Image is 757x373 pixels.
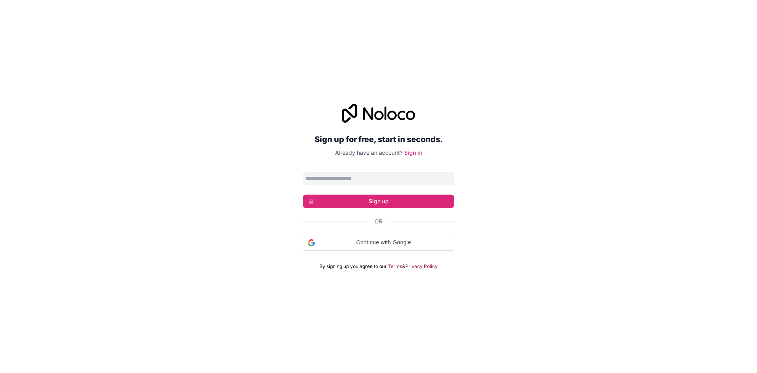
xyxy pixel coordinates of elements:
[319,263,387,270] span: By signing up you agree to our
[303,195,454,208] button: Sign up
[402,263,405,270] span: &
[335,149,403,156] span: Already have an account?
[404,149,422,156] a: Sign in
[303,132,454,146] h2: Sign up for free, start in seconds.
[318,238,449,247] span: Continue with Google
[405,263,438,270] a: Privacy Policy
[303,235,454,251] div: Continue with Google
[303,172,454,185] input: Email address
[388,263,402,270] a: Terms
[375,217,382,225] span: Or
